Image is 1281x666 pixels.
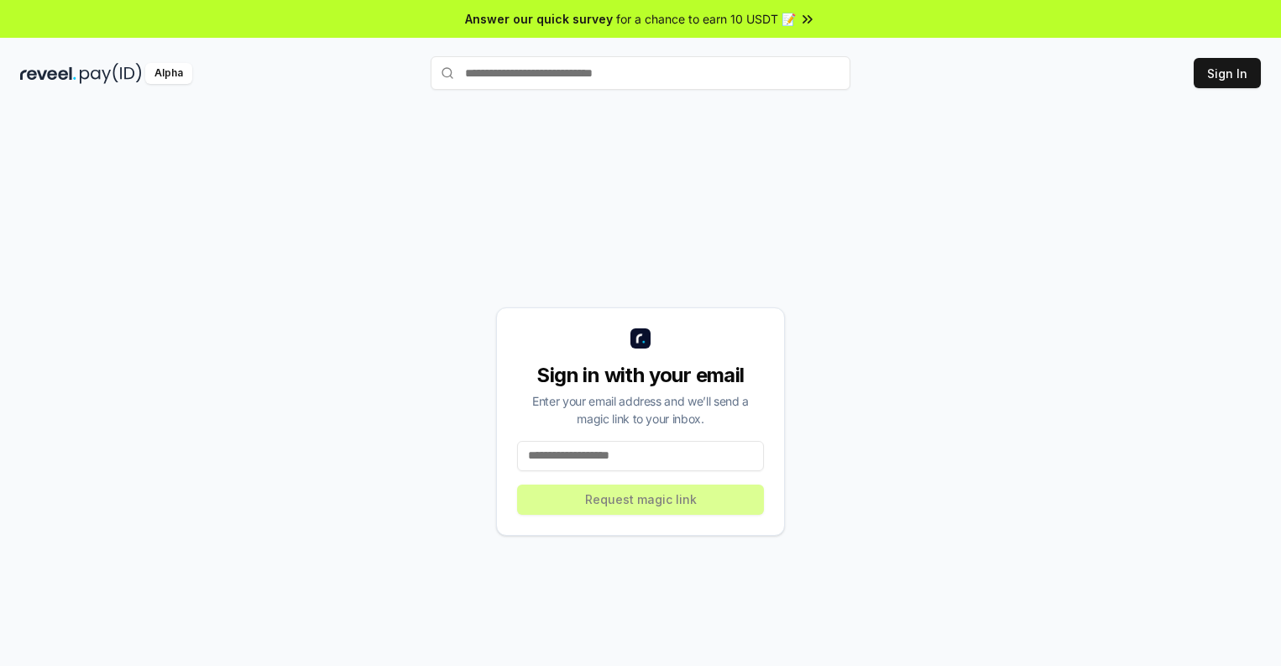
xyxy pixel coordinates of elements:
[1194,58,1261,88] button: Sign In
[465,10,613,28] span: Answer our quick survey
[20,63,76,84] img: reveel_dark
[517,392,764,427] div: Enter your email address and we’ll send a magic link to your inbox.
[630,328,651,349] img: logo_small
[517,362,764,389] div: Sign in with your email
[616,10,796,28] span: for a chance to earn 10 USDT 📝
[80,63,142,84] img: pay_id
[145,63,192,84] div: Alpha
